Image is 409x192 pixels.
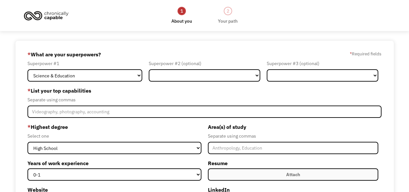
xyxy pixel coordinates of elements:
[27,132,201,140] div: Select one
[208,168,378,181] label: Attach
[178,7,186,15] div: 1
[350,50,382,58] label: Required fields
[22,8,70,23] img: Chronically Capable logo
[208,132,378,140] div: Separate using commas
[149,60,260,67] div: Superpower #2 (optional)
[208,158,378,168] label: Resume
[27,96,381,104] div: Separate using commas
[27,158,201,168] label: Years of work experience
[267,60,378,67] div: Superpower #3 (optional)
[27,85,381,96] label: List your top capabilities
[208,142,378,154] input: Anthropology, Education
[218,17,238,25] div: Your path
[286,171,300,178] div: Attach
[27,49,101,60] label: What are your superpowers?
[224,7,232,15] div: 2
[27,60,142,67] div: Superpower #1
[218,6,238,25] a: 2Your path
[171,17,192,25] div: About you
[27,122,201,132] label: Highest degree
[208,122,378,132] label: Area(s) of study
[171,6,192,25] a: 1About you
[27,106,381,118] input: Videography, photography, accounting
